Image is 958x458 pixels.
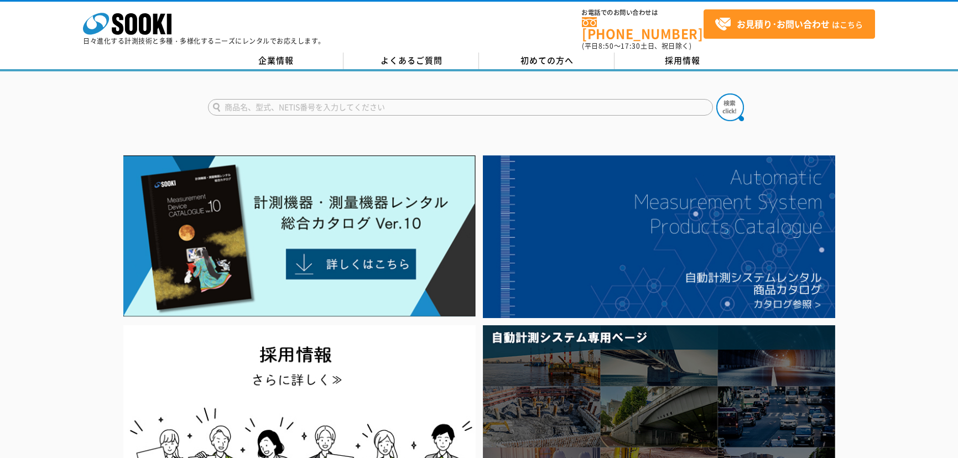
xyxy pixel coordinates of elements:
[123,155,476,317] img: Catalog Ver10
[582,41,691,51] span: (平日 ～ 土日、祝日除く)
[598,41,614,51] span: 8:50
[737,17,830,30] strong: お見積り･お問い合わせ
[479,53,615,69] a: 初めての方へ
[483,155,835,318] img: 自動計測システムカタログ
[716,93,744,121] img: btn_search.png
[704,9,875,39] a: お見積り･お問い合わせはこちら
[615,53,750,69] a: 採用情報
[715,16,863,33] span: はこちら
[621,41,641,51] span: 17:30
[343,53,479,69] a: よくあるご質問
[582,17,704,40] a: [PHONE_NUMBER]
[83,38,325,44] p: 日々進化する計測技術と多種・多様化するニーズにレンタルでお応えします。
[208,99,713,116] input: 商品名、型式、NETIS番号を入力してください
[208,53,343,69] a: 企業情報
[582,9,704,16] span: お電話でのお問い合わせは
[520,54,574,66] span: 初めての方へ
